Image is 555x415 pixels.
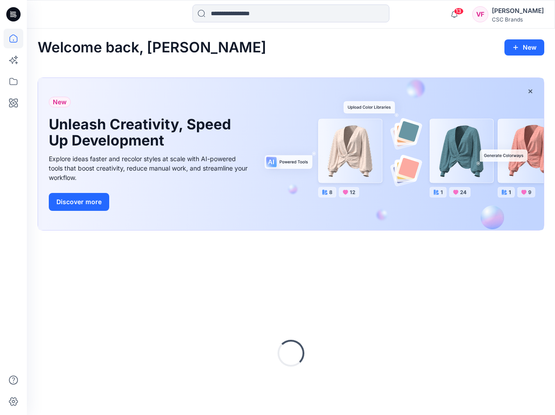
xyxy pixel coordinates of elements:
[49,116,237,149] h1: Unleash Creativity, Speed Up Development
[454,8,464,15] span: 13
[472,6,488,22] div: VF
[49,193,109,211] button: Discover more
[49,154,250,182] div: Explore ideas faster and recolor styles at scale with AI-powered tools that boost creativity, red...
[492,5,544,16] div: [PERSON_NAME]
[53,97,67,107] span: New
[49,193,250,211] a: Discover more
[504,39,544,56] button: New
[38,39,266,56] h2: Welcome back, [PERSON_NAME]
[492,16,544,23] div: CSC Brands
